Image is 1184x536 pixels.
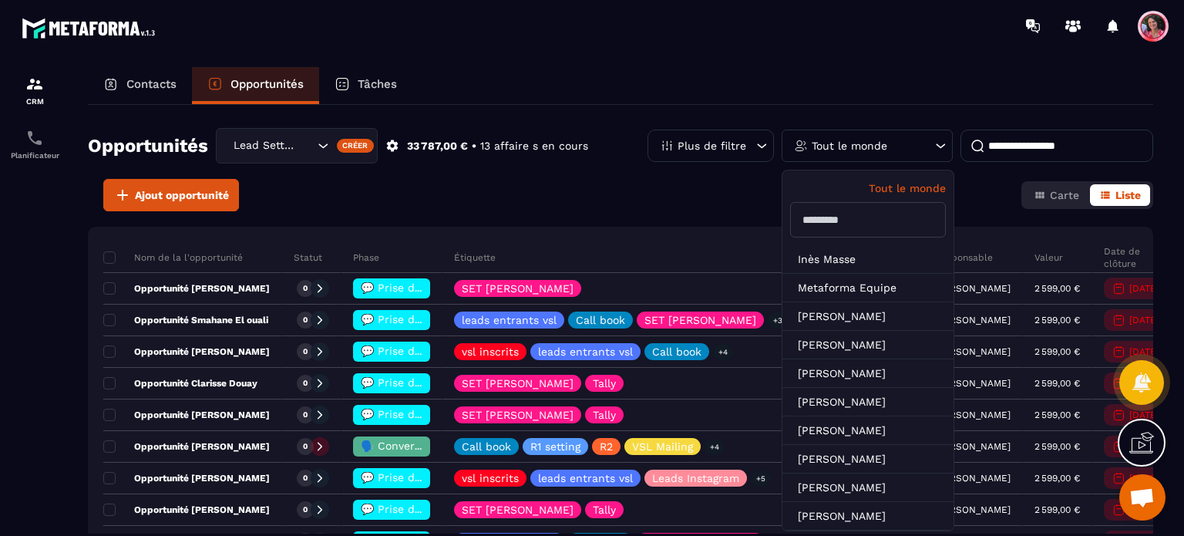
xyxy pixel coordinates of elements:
[782,474,954,502] li: [PERSON_NAME]
[935,251,993,264] p: Responsable
[303,441,308,452] p: 0
[303,315,308,325] p: 0
[462,504,573,515] p: SET [PERSON_NAME]
[303,410,308,420] p: 0
[1129,346,1159,357] p: [DATE]
[935,283,1011,294] p: [PERSON_NAME]
[782,331,954,359] li: [PERSON_NAME]
[1115,189,1141,201] span: Liste
[1034,315,1080,325] p: 2 599,00 €
[593,410,616,420] p: Tally
[126,77,177,91] p: Contacts
[361,503,514,515] span: 💬 Prise de contact effectué
[782,359,954,388] li: [PERSON_NAME]
[462,346,519,357] p: vsl inscrits
[353,251,379,264] p: Phase
[576,315,625,325] p: Call book
[472,139,476,153] p: •
[303,346,308,357] p: 0
[303,283,308,294] p: 0
[103,251,243,264] p: Nom de la l'opportunité
[1034,378,1080,389] p: 2 599,00 €
[358,77,397,91] p: Tâches
[303,378,308,389] p: 0
[230,77,304,91] p: Opportunités
[593,378,616,389] p: Tally
[361,313,514,325] span: 💬 Prise de contact effectué
[1129,473,1159,484] p: [DATE]
[4,117,66,171] a: schedulerschedulerPlanificateur
[935,473,1011,484] p: [PERSON_NAME]
[768,312,788,329] p: +3
[632,441,693,452] p: VSL Mailing
[782,502,954,531] li: [PERSON_NAME]
[454,251,496,264] p: Étiquette
[103,282,270,295] p: Opportunité [PERSON_NAME]
[407,139,468,153] p: 33 787,00 €
[1090,184,1150,206] button: Liste
[361,471,514,484] span: 💬 Prise de contact effectué
[705,439,725,455] p: +4
[1024,184,1088,206] button: Carte
[1034,473,1080,484] p: 2 599,00 €
[1034,410,1080,420] p: 2 599,00 €
[678,140,746,151] p: Plus de filtre
[935,346,1011,357] p: [PERSON_NAME]
[361,408,514,420] span: 💬 Prise de contact effectué
[103,504,270,516] p: Opportunité [PERSON_NAME]
[538,346,633,357] p: leads entrants vsl
[462,410,573,420] p: SET [PERSON_NAME]
[1050,189,1079,201] span: Carte
[462,283,573,294] p: SET [PERSON_NAME]
[88,130,208,161] h2: Opportunités
[1104,245,1167,270] p: Date de clôture
[530,441,580,452] p: R1 setting
[751,470,771,487] p: +5
[319,67,412,104] a: Tâches
[135,187,229,203] span: Ajout opportunité
[462,378,573,389] p: SET [PERSON_NAME]
[4,97,66,106] p: CRM
[103,472,270,484] p: Opportunité [PERSON_NAME]
[652,346,701,357] p: Call book
[88,67,192,104] a: Contacts
[4,151,66,160] p: Planificateur
[1034,251,1063,264] p: Valeur
[25,129,44,147] img: scheduler
[25,75,44,93] img: formation
[782,302,954,331] li: [PERSON_NAME]
[103,314,268,326] p: Opportunité Smahane El ouali
[782,388,954,416] li: [PERSON_NAME]
[298,137,314,154] input: Search for option
[361,345,514,357] span: 💬 Prise de contact effectué
[935,378,1011,389] p: [PERSON_NAME]
[1034,441,1080,452] p: 2 599,00 €
[22,14,160,42] img: logo
[790,182,946,194] p: Tout le monde
[103,346,270,358] p: Opportunité [PERSON_NAME]
[4,63,66,117] a: formationformationCRM
[337,139,375,153] div: Créer
[361,281,514,294] span: 💬 Prise de contact effectué
[935,410,1011,420] p: [PERSON_NAME]
[652,473,739,484] p: Leads Instagram
[593,504,616,515] p: Tally
[192,67,319,104] a: Opportunités
[782,416,954,445] li: [PERSON_NAME]
[538,473,633,484] p: leads entrants vsl
[294,251,322,264] p: Statut
[935,315,1011,325] p: [PERSON_NAME]
[1034,283,1080,294] p: 2 599,00 €
[1034,504,1080,515] p: 2 599,00 €
[361,440,497,452] span: 🗣️ Conversation en cours
[103,377,257,389] p: Opportunité Clarisse Douay
[462,473,519,484] p: vsl inscrits
[600,441,613,452] p: R2
[782,445,954,474] li: [PERSON_NAME]
[935,504,1011,515] p: [PERSON_NAME]
[462,315,557,325] p: leads entrants vsl
[782,245,954,274] li: Inès Masse
[103,179,239,211] button: Ajout opportunité
[1034,346,1080,357] p: 2 599,00 €
[216,128,378,163] div: Search for option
